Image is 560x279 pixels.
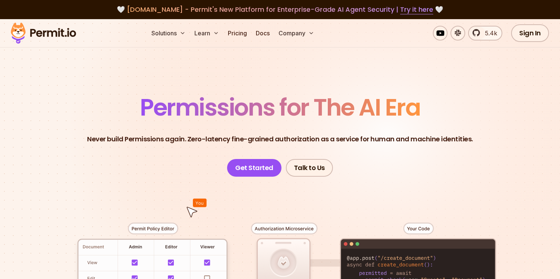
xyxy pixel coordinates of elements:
[18,4,542,15] div: 🤍 🤍
[253,26,273,40] a: Docs
[148,26,189,40] button: Solutions
[127,5,433,14] span: [DOMAIN_NAME] - Permit's New Platform for Enterprise-Grade AI Agent Security |
[7,21,79,46] img: Permit logo
[276,26,317,40] button: Company
[191,26,222,40] button: Learn
[400,5,433,14] a: Try it here
[468,26,502,40] a: 5.4k
[286,159,333,177] a: Talk to Us
[140,91,420,124] span: Permissions for The AI Era
[511,24,549,42] a: Sign In
[87,134,473,144] p: Never build Permissions again. Zero-latency fine-grained authorization as a service for human and...
[225,26,250,40] a: Pricing
[227,159,281,177] a: Get Started
[481,29,497,38] span: 5.4k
